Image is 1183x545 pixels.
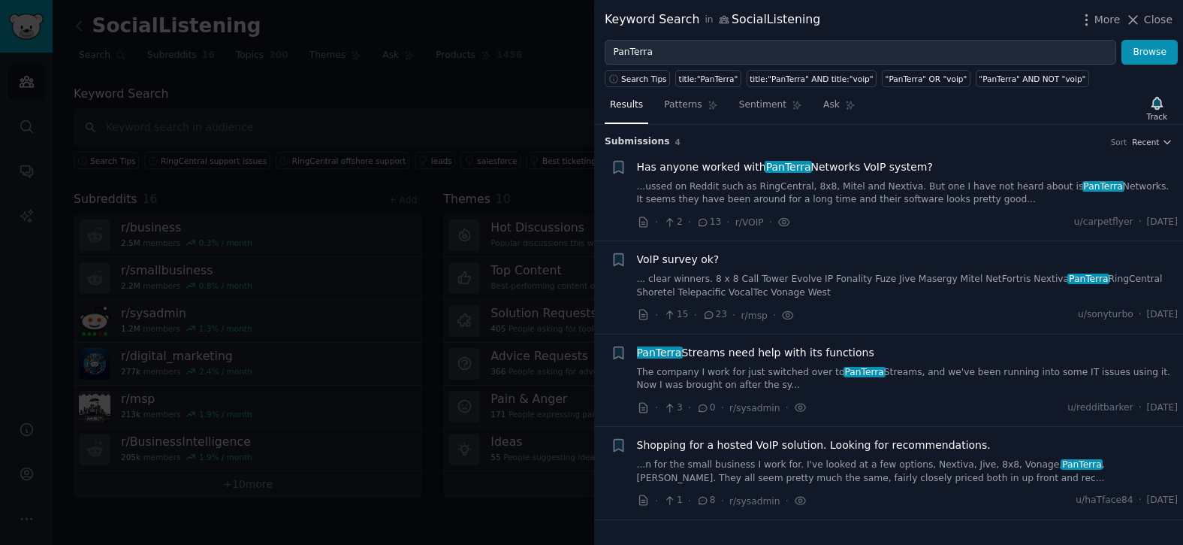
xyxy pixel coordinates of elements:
span: PanTerra [1082,181,1124,192]
div: title:"PanTerra" AND title:"voip" [750,74,873,84]
span: PanTerra [1061,459,1103,470]
span: Recent [1132,137,1159,147]
a: "PanTerra" AND NOT "voip" [976,70,1089,87]
a: ... clear winners. 8 x 8 Call Tower Evolve IP Fonality Fuze Jive Masergy Mitel NetFortris Nextiva... [637,273,1178,299]
div: Track [1147,111,1167,122]
span: PanTerra [843,367,886,377]
span: · [688,214,691,230]
span: 8 [696,494,715,507]
span: · [655,214,658,230]
span: PanTerra [1067,274,1109,284]
span: · [721,400,724,416]
span: · [721,493,724,509]
span: PanTerra [765,161,812,173]
div: "PanTerra" AND NOT "voip" [979,74,1085,84]
span: · [786,493,789,509]
div: title:"PanTerra" [679,74,738,84]
a: Results [605,93,648,124]
span: · [1139,216,1142,229]
span: 0 [696,401,715,415]
span: [DATE] [1147,308,1178,322]
span: · [688,493,691,509]
a: VoIP survey ok? [637,252,720,268]
span: Search Tips [621,74,667,84]
span: r/sysadmin [729,403,780,413]
a: ...ussed on Reddit such as RingCentral, 8x8, Mitel and Nextiva. But one I have not heard about is... [637,180,1178,207]
span: [DATE] [1147,401,1178,415]
div: Sort [1111,137,1127,147]
span: Ask [823,98,840,112]
span: u/haTface84 [1076,494,1133,507]
button: Recent [1132,137,1172,147]
span: · [655,307,658,323]
span: · [769,214,772,230]
span: 13 [696,216,721,229]
a: title:"PanTerra" AND title:"voip" [747,70,877,87]
span: Results [610,98,643,112]
span: Submission s [605,135,670,149]
span: · [1139,308,1142,322]
button: More [1079,12,1121,28]
span: u/redditbarker [1067,401,1133,415]
div: Keyword Search SocialListening [605,11,820,29]
span: u/sonyturbo [1078,308,1133,322]
span: 1 [663,494,682,507]
span: Sentiment [739,98,786,112]
span: Patterns [664,98,702,112]
button: Browse [1121,40,1178,65]
button: Close [1125,12,1172,28]
span: in [705,14,713,27]
a: The company I work for just switched over toPanTerraStreams, and we've been running into some IT ... [637,366,1178,392]
a: title:"PanTerra" [675,70,741,87]
span: · [726,214,729,230]
span: Has anyone worked with Networks VoIP system? [637,159,933,175]
span: · [1139,494,1142,507]
span: · [773,307,776,323]
span: · [694,307,697,323]
span: 15 [663,308,688,322]
button: Track [1142,92,1172,124]
a: "PanTerra" OR "voip" [882,70,970,87]
div: "PanTerra" OR "voip" [886,74,967,84]
span: u/carpetflyer [1074,216,1133,229]
span: 23 [702,308,727,322]
span: Close [1144,12,1172,28]
span: 4 [675,138,681,147]
span: · [732,307,735,323]
span: r/sysadmin [729,496,780,507]
span: PanTerra [635,347,683,359]
a: PanTerraStreams need help with its functions [637,345,874,361]
a: Has anyone worked withPanTerraNetworks VoIP system? [637,159,933,175]
span: r/msp [741,310,768,321]
span: [DATE] [1147,216,1178,229]
a: Ask [818,93,861,124]
span: r/VOIP [735,217,764,228]
button: Search Tips [605,70,670,87]
a: ...n for the small business I work for. I've looked at a few options, Nextiva, Jive, 8x8, Vonage,... [637,459,1178,485]
span: More [1094,12,1121,28]
a: Shopping for a hosted VoIP solution. Looking for recommendations. [637,438,991,453]
span: · [1139,401,1142,415]
span: · [786,400,789,416]
span: [DATE] [1147,494,1178,507]
span: Streams need help with its functions [637,345,874,361]
a: Patterns [659,93,723,124]
span: · [688,400,691,416]
a: Sentiment [734,93,807,124]
span: 2 [663,216,682,229]
span: · [655,493,658,509]
span: · [655,400,658,416]
input: Try a keyword related to your business [605,40,1116,65]
span: 3 [663,401,682,415]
